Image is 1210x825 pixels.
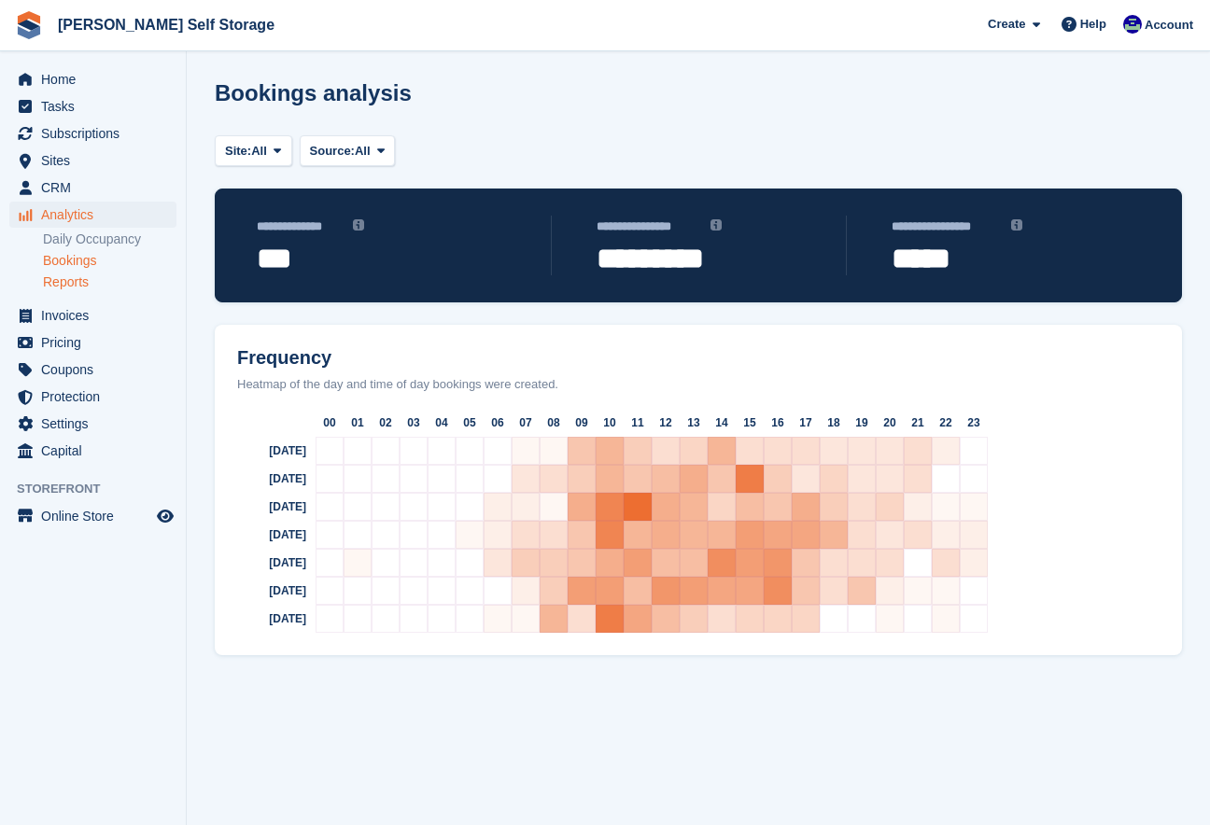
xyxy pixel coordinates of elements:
[932,409,960,437] div: 22
[41,302,153,329] span: Invoices
[708,409,736,437] div: 14
[225,142,251,161] span: Site:
[43,252,176,270] a: Bookings
[9,93,176,119] a: menu
[1123,15,1142,34] img: Justin Farthing
[41,147,153,174] span: Sites
[251,142,267,161] span: All
[764,409,792,437] div: 16
[9,357,176,383] a: menu
[9,411,176,437] a: menu
[372,409,400,437] div: 02
[9,438,176,464] a: menu
[41,438,153,464] span: Capital
[596,409,624,437] div: 10
[310,142,355,161] span: Source:
[222,577,316,605] div: [DATE]
[355,142,371,161] span: All
[512,409,540,437] div: 07
[41,503,153,529] span: Online Store
[568,409,596,437] div: 09
[848,409,876,437] div: 19
[316,409,344,437] div: 00
[41,66,153,92] span: Home
[222,493,316,521] div: [DATE]
[792,409,820,437] div: 17
[41,329,153,356] span: Pricing
[222,375,1175,394] div: Heatmap of the day and time of day bookings were created.
[215,80,412,105] h1: Bookings analysis
[43,231,176,248] a: Daily Occupancy
[43,273,176,291] a: Reports
[652,409,680,437] div: 12
[9,329,176,356] a: menu
[17,480,186,498] span: Storefront
[9,384,176,410] a: menu
[50,9,282,40] a: [PERSON_NAME] Self Storage
[344,409,372,437] div: 01
[428,409,456,437] div: 04
[353,219,364,231] img: icon-info-grey-7440780725fd019a000dd9b08b2336e03edf1995a4989e88bcd33f0948082b44.svg
[41,384,153,410] span: Protection
[9,503,176,529] a: menu
[41,93,153,119] span: Tasks
[540,409,568,437] div: 08
[1145,16,1193,35] span: Account
[624,409,652,437] div: 11
[1011,219,1022,231] img: icon-info-grey-7440780725fd019a000dd9b08b2336e03edf1995a4989e88bcd33f0948082b44.svg
[222,465,316,493] div: [DATE]
[400,409,428,437] div: 03
[300,135,396,166] button: Source: All
[9,120,176,147] a: menu
[222,437,316,465] div: [DATE]
[41,175,153,201] span: CRM
[904,409,932,437] div: 21
[41,202,153,228] span: Analytics
[9,302,176,329] a: menu
[820,409,848,437] div: 18
[41,357,153,383] span: Coupons
[680,409,708,437] div: 13
[222,521,316,549] div: [DATE]
[9,66,176,92] a: menu
[988,15,1025,34] span: Create
[215,135,292,166] button: Site: All
[15,11,43,39] img: stora-icon-8386f47178a22dfd0bd8f6a31ec36ba5ce8667c1dd55bd0f319d3a0aa187defe.svg
[711,219,722,231] img: icon-info-grey-7440780725fd019a000dd9b08b2336e03edf1995a4989e88bcd33f0948082b44.svg
[736,409,764,437] div: 15
[9,175,176,201] a: menu
[41,411,153,437] span: Settings
[222,549,316,577] div: [DATE]
[9,202,176,228] a: menu
[456,409,484,437] div: 05
[876,409,904,437] div: 20
[154,505,176,527] a: Preview store
[222,605,316,633] div: [DATE]
[1080,15,1106,34] span: Help
[222,347,1175,369] h2: Frequency
[484,409,512,437] div: 06
[960,409,988,437] div: 23
[9,147,176,174] a: menu
[41,120,153,147] span: Subscriptions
